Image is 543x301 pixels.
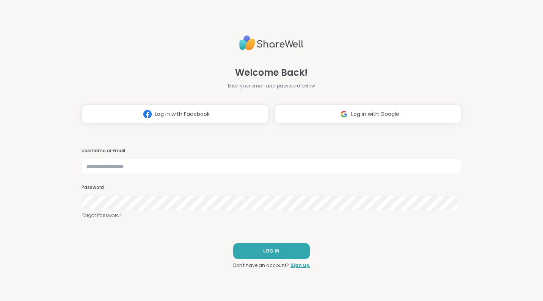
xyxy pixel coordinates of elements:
h3: Username or Email [82,148,461,154]
span: Don't have an account? [233,262,289,269]
a: Forgot Password? [82,212,461,219]
h3: Password [82,184,461,191]
span: LOG IN [263,248,279,254]
span: Welcome Back! [235,66,308,80]
img: ShareWell Logo [239,32,304,54]
button: Log in with Google [275,104,461,123]
img: ShareWell Logomark [140,107,155,121]
button: Log in with Facebook [82,104,268,123]
a: Sign up [290,262,310,269]
button: LOG IN [233,243,310,259]
span: Log in with Facebook [155,110,210,118]
span: Enter your email and password below [228,83,315,89]
span: Log in with Google [351,110,399,118]
img: ShareWell Logomark [337,107,351,121]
